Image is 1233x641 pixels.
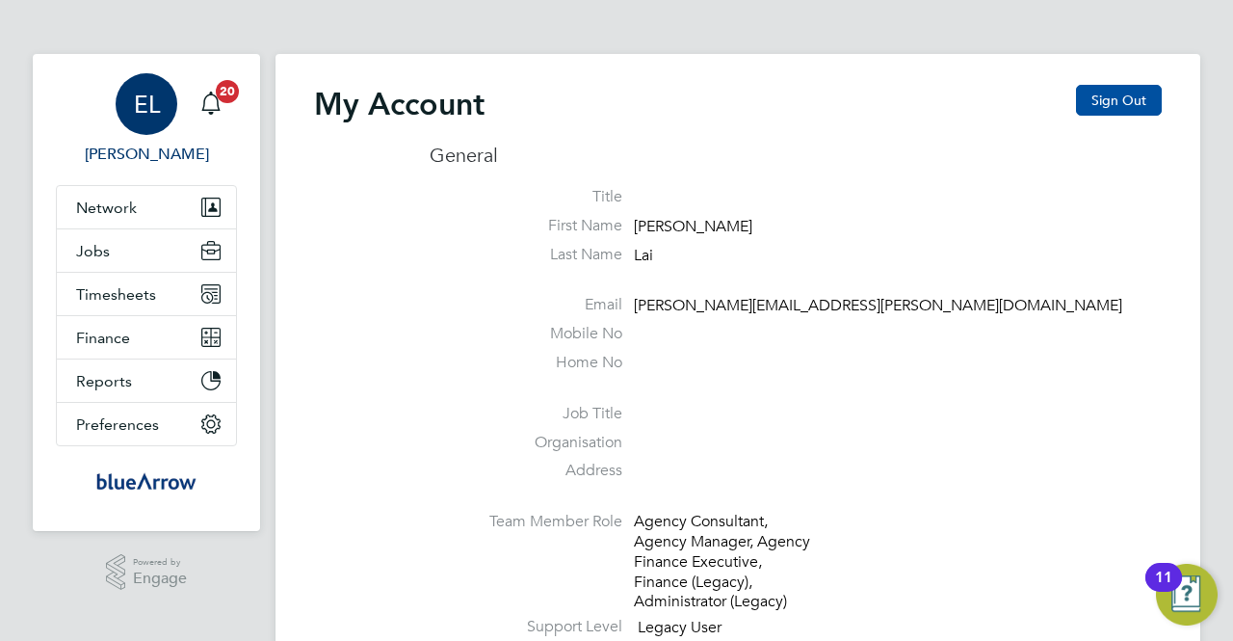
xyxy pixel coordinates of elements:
span: Finance [76,329,130,347]
button: Timesheets [57,273,236,315]
button: Finance [57,316,236,359]
label: Email [430,295,622,315]
h3: General [430,143,1162,168]
span: Lai [634,246,653,265]
span: [PERSON_NAME] [634,217,752,236]
label: First Name [430,216,622,236]
a: 20 [192,73,230,135]
span: 20 [216,80,239,103]
button: Open Resource Center, 11 new notifications [1156,564,1218,626]
span: Engage [133,571,187,587]
div: Agency Consultant, Agency Manager, Agency Finance Executive, Finance (Legacy), Administrator (Leg... [634,512,817,612]
span: Network [76,199,137,217]
label: Home No [430,353,622,373]
span: Preferences [76,415,159,434]
label: Support Level [430,617,622,637]
label: Address [430,461,622,481]
button: Reports [57,360,236,402]
button: Network [57,186,236,228]
label: Mobile No [430,324,622,344]
h2: My Account [314,85,485,123]
nav: Main navigation [33,54,260,531]
label: Organisation [430,433,622,453]
label: Last Name [430,245,622,265]
a: EL[PERSON_NAME] [56,73,237,166]
span: Eric Lai [56,143,237,166]
label: Team Member Role [430,512,622,532]
img: bluearrow-logo-retina.png [96,466,197,496]
button: Jobs [57,229,236,272]
span: EL [134,92,160,117]
label: Job Title [430,404,622,424]
span: [PERSON_NAME][EMAIL_ADDRESS][PERSON_NAME][DOMAIN_NAME] [634,297,1122,316]
span: Timesheets [76,285,156,304]
a: Go to home page [56,466,237,496]
label: Title [430,187,622,207]
span: Jobs [76,242,110,260]
div: 11 [1155,577,1172,602]
a: Powered byEngage [106,554,188,591]
span: Powered by [133,554,187,571]
span: Legacy User [638,618,721,637]
button: Sign Out [1076,85,1162,116]
button: Preferences [57,403,236,445]
span: Reports [76,372,132,390]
